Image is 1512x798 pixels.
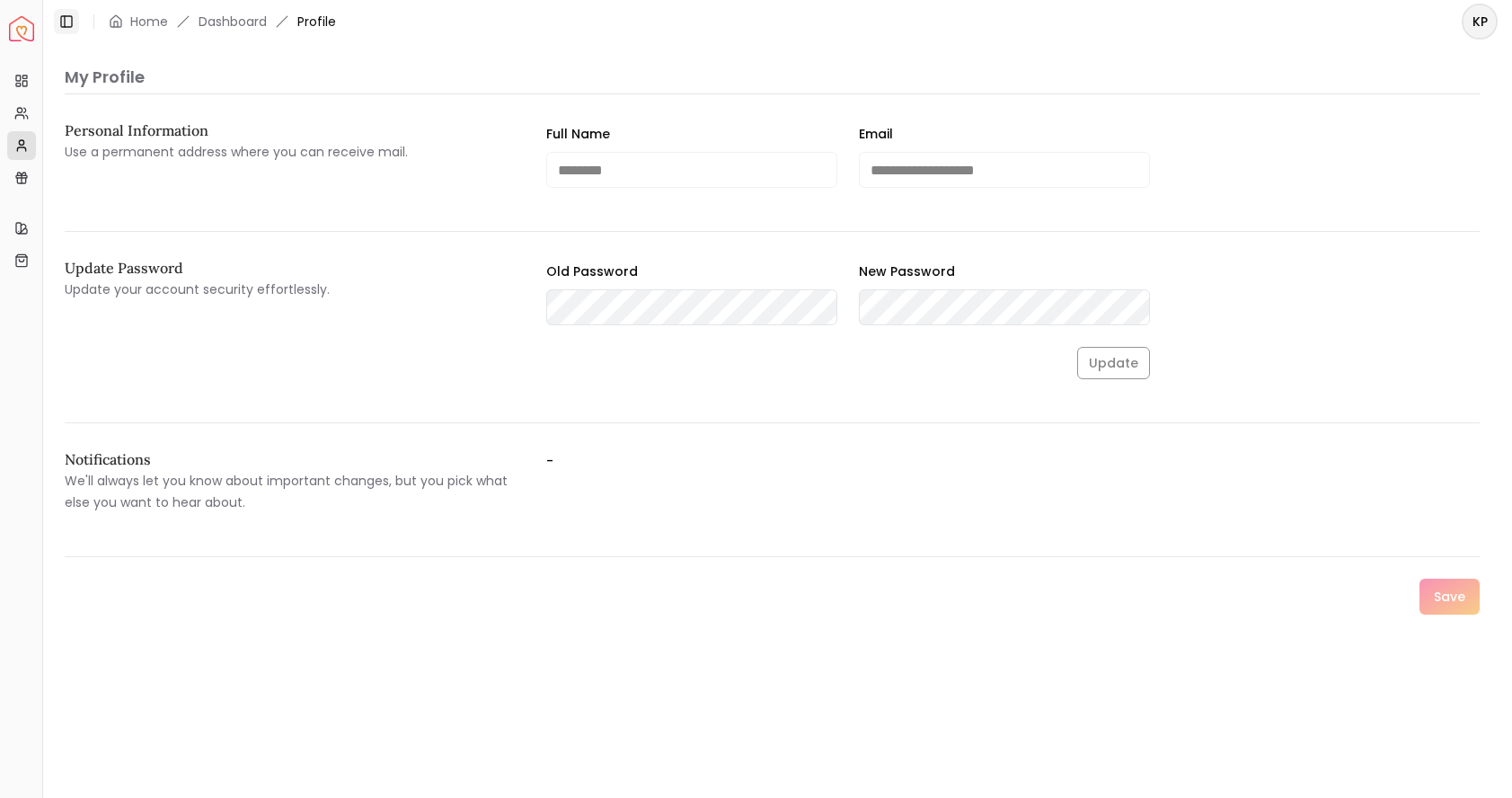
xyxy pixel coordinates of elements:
span: KP [1463,5,1496,38]
a: Home [130,13,168,31]
p: Use a permanent address where you can receive mail. [65,141,517,163]
p: Update your account security effortlessly. [65,279,517,300]
span: Profile [297,13,336,31]
img: Spacejoy Logo [9,16,34,41]
label: New Password [859,262,955,280]
nav: breadcrumb [109,13,336,31]
h2: Personal Information [65,123,517,137]
h2: Notifications [65,452,517,466]
a: Spacejoy [9,16,34,41]
p: My Profile [65,65,1480,90]
label: Email [859,125,893,143]
a: Dashboard [199,13,267,31]
label: Old Password [546,262,638,280]
label: Full Name [546,125,610,143]
label: - [546,452,999,513]
h2: Update Password [65,261,517,275]
p: We'll always let you know about important changes, but you pick what else you want to hear about. [65,470,517,513]
button: KP [1462,4,1498,40]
